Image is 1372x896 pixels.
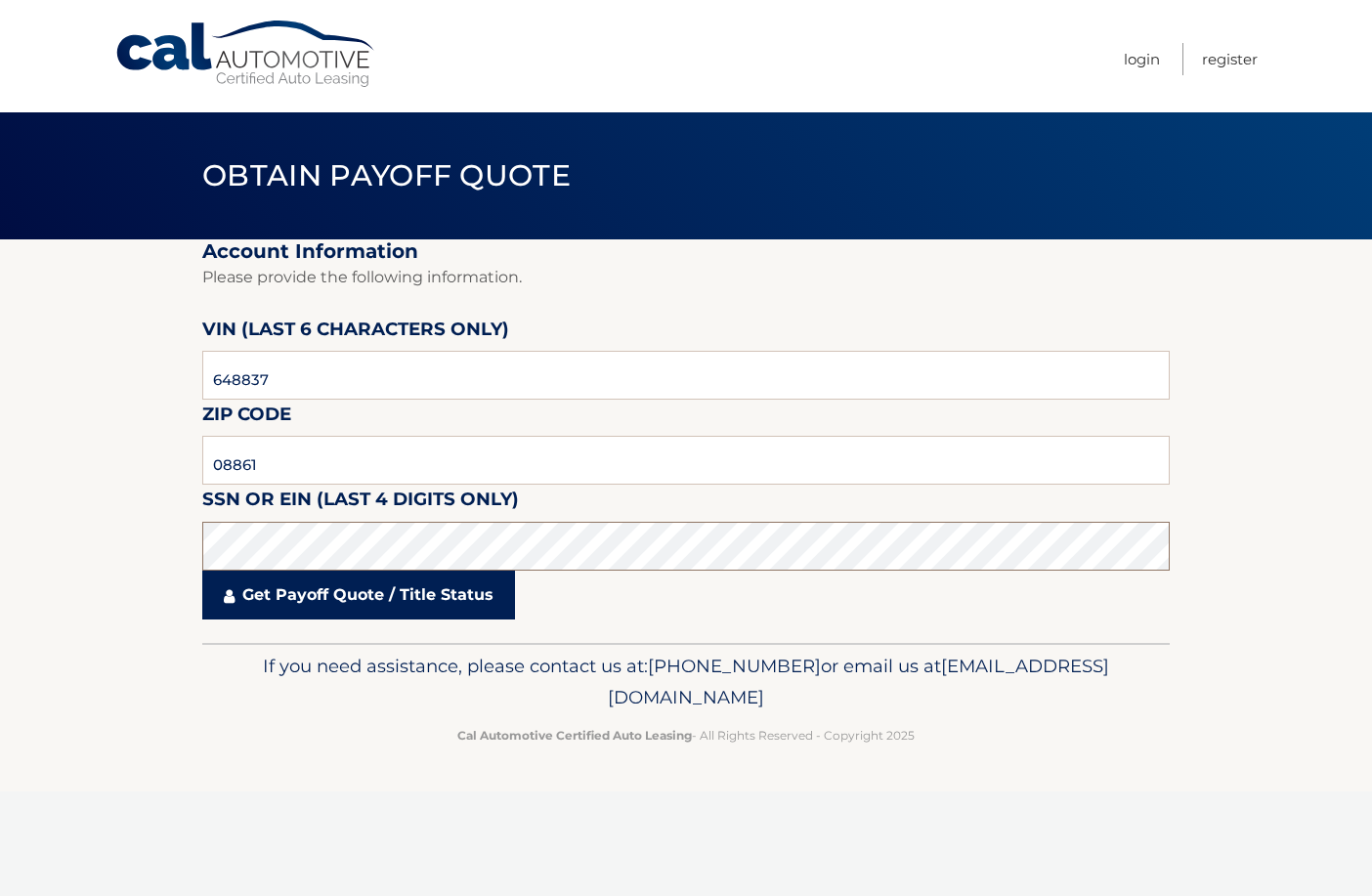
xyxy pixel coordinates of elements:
span: Obtain Payoff Quote [202,157,571,193]
a: Get Payoff Quote / Title Status [202,571,515,619]
span: [PHONE_NUMBER] [648,655,821,677]
label: Zip Code [202,400,291,436]
p: Please provide the following information. [202,264,1170,291]
a: Cal Automotive [114,20,378,89]
p: If you need assistance, please contact us at: or email us at [215,651,1157,713]
a: Login [1124,43,1160,75]
strong: Cal Automotive Certified Auto Leasing [457,728,692,743]
h2: Account Information [202,239,1170,264]
p: - All Rights Reserved - Copyright 2025 [215,725,1157,746]
label: VIN (last 6 characters only) [202,315,509,351]
label: SSN or EIN (last 4 digits only) [202,485,519,521]
a: Register [1202,43,1258,75]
